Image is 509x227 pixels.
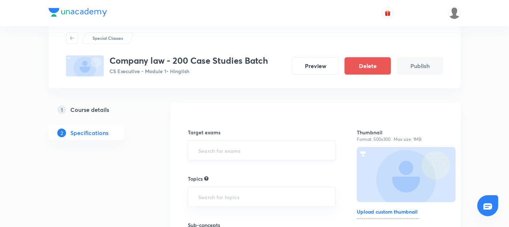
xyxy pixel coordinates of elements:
button: Delete [344,57,391,75]
input: Search for topics [197,190,327,203]
button: Publish [397,57,443,75]
button: Open [331,196,333,198]
p: 2 [57,129,66,137]
input: Search for exams [197,144,327,157]
h6: Topics [188,175,203,182]
button: avatar [382,7,393,19]
img: Company Logo [49,8,107,17]
button: Preview [292,57,339,75]
img: Thumbnail [356,146,456,202]
h3: Company law - 200 Case Studies Batch [109,55,268,66]
p: CS Executive - Module 1 • Hinglish [109,67,268,75]
h6: Thumbnail [357,129,443,136]
a: Company Logo [49,8,107,18]
div: Search for topics [204,175,208,182]
img: adnan [448,7,460,19]
img: avatar [384,10,391,16]
img: fallback-thumbnail.png [66,55,104,76]
p: Format: 500x300 · Max size: 1MB [357,136,443,143]
p: 1 [57,105,66,114]
a: 1Course details [49,102,147,117]
h5: Specifications [70,129,108,137]
h6: Upload custom thumbnail [357,208,419,219]
h5: Course details [70,105,109,114]
button: Open [331,150,333,151]
p: Special Classes [92,35,123,41]
h6: Target exams [188,129,336,136]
